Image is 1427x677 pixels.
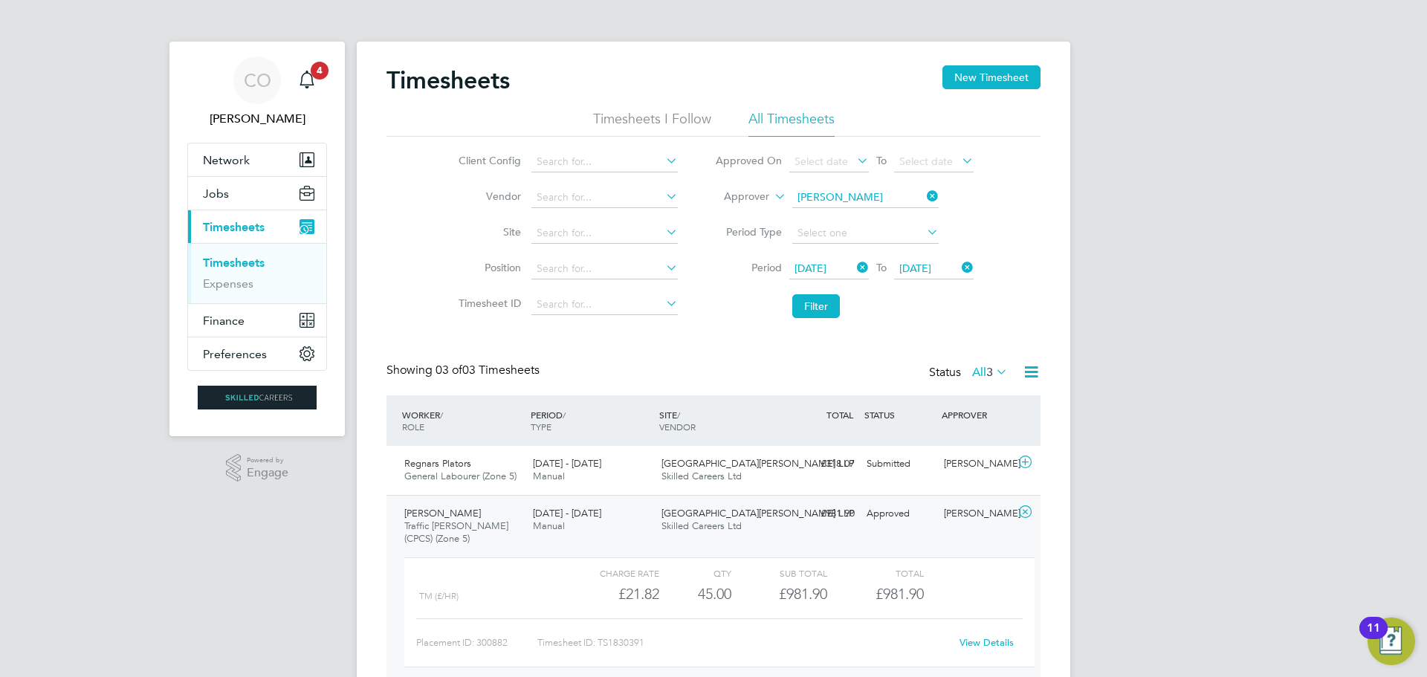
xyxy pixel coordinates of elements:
label: Approved On [715,154,782,167]
div: Total [827,564,923,582]
span: [DATE] [899,262,931,275]
label: Site [454,225,521,239]
label: Client Config [454,154,521,167]
div: QTY [659,564,731,582]
span: TYPE [531,421,551,433]
span: Skilled Careers Ltd [661,470,742,482]
label: Position [454,261,521,274]
span: ROLE [402,421,424,433]
div: Placement ID: 300882 [416,631,537,655]
span: Jobs [203,187,229,201]
input: Select one [792,223,939,244]
span: Manual [533,519,565,532]
input: Search for... [531,294,678,315]
button: Preferences [188,337,326,370]
button: Network [188,143,326,176]
span: [DATE] [795,262,826,275]
span: General Labourer (Zone 5) [404,470,517,482]
div: £21.82 [563,582,659,606]
div: £981.90 [731,582,827,606]
span: CO [244,71,271,90]
label: Approver [702,190,769,204]
button: Timesheets [188,210,326,243]
div: Timesheet ID: TS1830391 [537,631,950,655]
a: Powered byEngage [226,454,289,482]
span: / [677,409,680,421]
span: Regnars Plators [404,457,471,470]
label: Timesheet ID [454,297,521,310]
a: Go to home page [187,386,327,409]
button: New Timesheet [942,65,1041,89]
span: [GEOGRAPHIC_DATA][PERSON_NAME] LLP [661,507,854,519]
button: Finance [188,304,326,337]
div: [PERSON_NAME] [938,452,1015,476]
div: £981.90 [783,502,861,526]
div: £318.07 [783,452,861,476]
span: TOTAL [826,409,853,421]
div: STATUS [861,401,938,428]
input: Search for... [792,187,939,208]
div: Charge rate [563,564,659,582]
span: Powered by [247,454,288,467]
span: Engage [247,467,288,479]
button: Jobs [188,177,326,210]
label: All [972,365,1008,380]
span: Skilled Careers Ltd [661,519,742,532]
div: Timesheets [188,243,326,303]
label: Period [715,261,782,274]
li: All Timesheets [748,110,835,137]
div: Status [929,363,1011,383]
div: Sub Total [731,564,827,582]
div: APPROVER [938,401,1015,428]
span: 4 [311,62,329,80]
span: Select date [899,155,953,168]
div: Approved [861,502,938,526]
span: 03 of [436,363,462,378]
div: Showing [386,363,543,378]
button: Filter [792,294,840,318]
span: Network [203,153,250,167]
span: VENDOR [659,421,696,433]
span: 03 Timesheets [436,363,540,378]
div: WORKER [398,401,527,440]
div: Submitted [861,452,938,476]
label: Period Type [715,225,782,239]
img: skilledcareers-logo-retina.png [198,386,317,409]
a: 4 [292,56,322,104]
input: Search for... [531,259,678,279]
span: [DATE] - [DATE] [533,507,601,519]
span: To [872,258,891,277]
div: SITE [656,401,784,440]
span: Timesheets [203,220,265,234]
span: Preferences [203,347,267,361]
span: Traffic [PERSON_NAME] (CPCS) (Zone 5) [404,519,508,545]
span: £981.90 [876,585,924,603]
a: Timesheets [203,256,265,270]
button: Open Resource Center, 11 new notifications [1368,618,1415,665]
span: Select date [795,155,848,168]
input: Search for... [531,223,678,244]
span: / [563,409,566,421]
a: CO[PERSON_NAME] [187,56,327,128]
span: tm (£/HR) [419,591,459,601]
span: / [440,409,443,421]
span: Finance [203,314,245,328]
input: Search for... [531,152,678,172]
nav: Main navigation [169,42,345,436]
span: To [872,151,891,170]
div: 11 [1367,628,1380,647]
div: [PERSON_NAME] [938,502,1015,526]
a: Expenses [203,276,253,291]
input: Search for... [531,187,678,208]
span: [DATE] - [DATE] [533,457,601,470]
h2: Timesheets [386,65,510,95]
a: View Details [960,636,1014,649]
label: Vendor [454,190,521,203]
div: 45.00 [659,582,731,606]
span: 3 [986,365,993,380]
div: PERIOD [527,401,656,440]
span: [GEOGRAPHIC_DATA][PERSON_NAME] LLP [661,457,854,470]
span: Ciara O'Connell [187,110,327,128]
span: Manual [533,470,565,482]
li: Timesheets I Follow [593,110,711,137]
